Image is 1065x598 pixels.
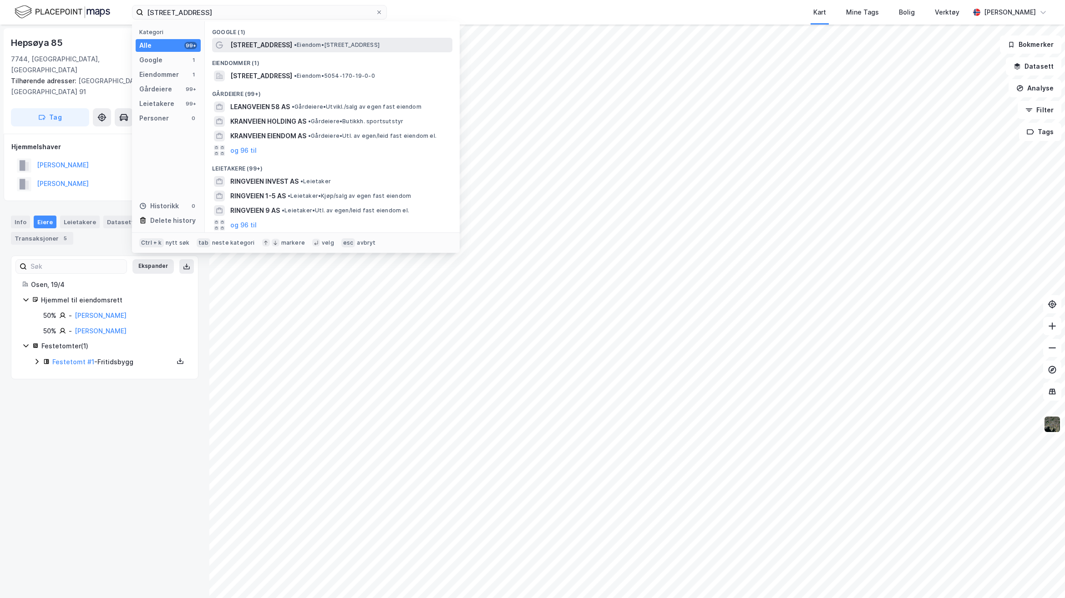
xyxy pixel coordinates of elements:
span: Leietaker • Kjøp/salg av egen fast eiendom [288,192,411,200]
div: Delete history [150,215,196,226]
div: Bolig [899,7,915,18]
div: Personer [139,113,169,124]
div: Hjemmelshaver [11,141,198,152]
input: Søk [27,260,127,273]
button: Tags [1019,123,1061,141]
div: Historikk [139,201,179,211]
input: Søk på adresse, matrikkel, gårdeiere, leietakere eller personer [143,5,375,19]
div: 0 [190,202,197,210]
div: 1 [190,71,197,78]
span: RINGVEIEN INVEST AS [230,176,299,187]
div: [PERSON_NAME] [984,7,1036,18]
div: tab [197,238,210,247]
div: 99+ [184,42,197,49]
span: RINGVEIEN 9 AS [230,205,280,216]
button: Datasett [1006,57,1061,75]
div: - [69,310,72,321]
div: 1 [190,56,197,64]
div: 50% [43,310,56,321]
div: 5 [61,234,70,243]
a: [PERSON_NAME] [75,327,127,335]
button: Bokmerker [1000,35,1061,54]
span: LEANGVEIEN 58 AS [230,101,290,112]
a: [PERSON_NAME] [75,312,127,319]
span: • [294,72,297,79]
a: Festetomt #1 [52,358,94,366]
button: Filter [1018,101,1061,119]
span: • [308,118,311,125]
div: Eiere [34,216,56,228]
div: 99+ [184,100,197,107]
div: Eiendommer [139,69,179,80]
span: [STREET_ADDRESS] [230,70,292,81]
div: velg [322,239,334,246]
div: Kart [813,7,826,18]
span: Gårdeiere • Butikkh. sportsutstyr [308,118,403,125]
div: Festetomter ( 1 ) [41,341,187,352]
div: Kategori [139,29,201,35]
div: Gårdeiere [139,84,172,95]
div: Gårdeiere (99+) [205,83,460,100]
span: Gårdeiere • Utl. av egen/leid fast eiendom el. [308,132,436,140]
span: Leietaker • Utl. av egen/leid fast eiendom el. [282,207,409,214]
div: Leietakere [139,98,174,109]
span: • [308,132,311,139]
span: Eiendom • 5054-170-19-0-0 [294,72,375,80]
span: • [300,178,303,185]
button: og 96 til [230,145,257,156]
span: Tilhørende adresser: [11,77,78,85]
div: Hepsøya 85 [11,35,65,50]
button: Tag [11,108,89,126]
span: KRANVEIEN EIENDOM AS [230,131,306,141]
div: esc [341,238,355,247]
iframe: Chat Widget [1019,554,1065,598]
div: Mine Tags [846,7,879,18]
div: Osen, 19/4 [31,279,187,290]
span: RINGVEIEN 1-5 AS [230,191,286,201]
div: Datasett [103,216,137,228]
div: - [69,326,72,337]
div: Alle [139,40,152,51]
span: • [282,207,284,214]
div: Google (1) [205,21,460,38]
div: 99+ [184,85,197,93]
div: Hjemmel til eiendomsrett [41,295,187,306]
div: - Fritidsbygg [52,357,173,367]
div: 50% [43,326,56,337]
div: Verktøy [935,7,959,18]
div: Leietakere [60,216,100,228]
span: Eiendom • [STREET_ADDRESS] [294,41,380,49]
div: Google [139,55,162,65]
div: Kontrollprogram for chat [1019,554,1065,598]
span: [STREET_ADDRESS] [230,40,292,50]
div: nytt søk [166,239,190,246]
img: 9k= [1044,416,1061,433]
img: logo.f888ab2527a4732fd821a326f86c7f29.svg [15,4,110,20]
span: Gårdeiere • Utvikl./salg av egen fast eiendom [292,103,421,111]
div: Transaksjoner [11,232,73,245]
div: avbryt [357,239,375,246]
button: Ekspander [132,259,174,274]
span: • [292,103,294,110]
div: Leietakere (99+) [205,158,460,174]
div: [GEOGRAPHIC_DATA] 97, [GEOGRAPHIC_DATA] 91 [11,75,191,97]
div: Eiendommer (1) [205,52,460,69]
div: markere [281,239,305,246]
div: neste kategori [212,239,255,246]
div: Info [11,216,30,228]
span: KRANVEIEN HOLDING AS [230,116,306,127]
button: Analyse [1009,79,1061,97]
div: Ctrl + k [139,238,164,247]
span: Leietaker [300,178,331,185]
button: og 96 til [230,220,257,231]
span: • [294,41,297,48]
span: • [288,192,290,199]
div: 7744, [GEOGRAPHIC_DATA], [GEOGRAPHIC_DATA] [11,54,165,75]
div: 0 [190,115,197,122]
